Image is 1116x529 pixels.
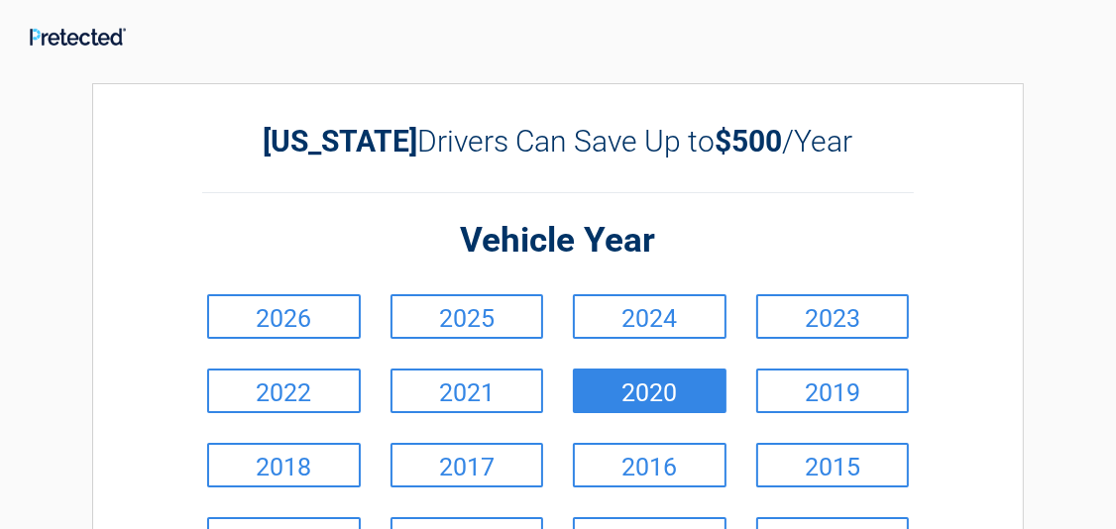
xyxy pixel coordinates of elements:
[202,124,914,159] h2: Drivers Can Save Up to /Year
[756,443,910,487] a: 2015
[264,124,418,159] b: [US_STATE]
[207,369,361,413] a: 2022
[207,294,361,339] a: 2026
[207,443,361,487] a: 2018
[391,443,544,487] a: 2017
[756,369,910,413] a: 2019
[573,369,726,413] a: 2020
[202,218,914,264] h2: Vehicle Year
[573,443,726,487] a: 2016
[30,28,126,46] img: Main Logo
[573,294,726,339] a: 2024
[391,369,544,413] a: 2021
[391,294,544,339] a: 2025
[716,124,783,159] b: $500
[756,294,910,339] a: 2023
